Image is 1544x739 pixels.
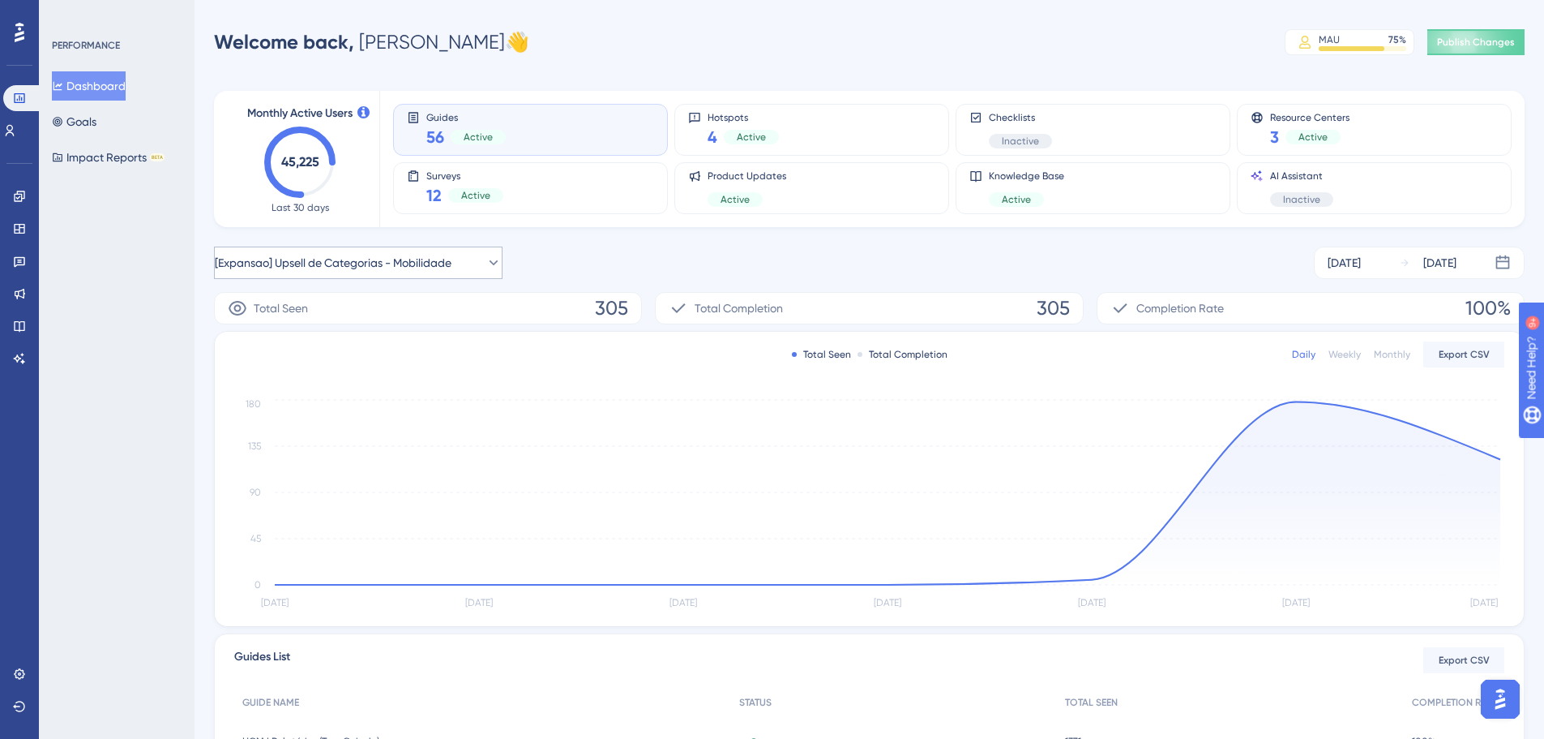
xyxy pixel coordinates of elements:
[1282,597,1310,608] tspan: [DATE]
[1298,131,1328,144] span: Active
[1439,348,1490,361] span: Export CSV
[1065,696,1118,709] span: TOTAL SEEN
[1002,135,1039,148] span: Inactive
[52,107,96,136] button: Goals
[1292,348,1315,361] div: Daily
[38,4,101,24] span: Need Help?
[1423,253,1456,273] div: [DATE]
[1328,348,1361,361] div: Weekly
[234,647,290,673] span: Guides List
[721,193,750,206] span: Active
[1270,111,1349,122] span: Resource Centers
[52,71,126,101] button: Dashboard
[669,597,697,608] tspan: [DATE]
[1427,29,1525,55] button: Publish Changes
[247,104,353,123] span: Monthly Active Users
[1328,253,1361,273] div: [DATE]
[737,131,766,144] span: Active
[708,170,786,183] span: Product Updates
[254,299,308,318] span: Total Seen
[214,29,529,55] div: [PERSON_NAME] 👋
[874,597,901,608] tspan: [DATE]
[246,398,261,410] tspan: 180
[1002,193,1031,206] span: Active
[1078,597,1106,608] tspan: [DATE]
[708,126,717,148] span: 4
[254,579,261,591] tspan: 0
[215,253,451,273] span: [Expansao] Upsell de Categorias - Mobilidade
[708,111,779,122] span: Hotspots
[461,189,490,202] span: Active
[989,170,1064,183] span: Knowledge Base
[272,201,329,214] span: Last 30 days
[248,440,261,452] tspan: 135
[214,247,503,279] button: [Expansao] Upsell de Categorias - Mobilidade
[465,597,493,608] tspan: [DATE]
[250,533,261,544] tspan: 45
[52,39,120,52] div: PERFORMANCE
[1283,193,1320,206] span: Inactive
[464,131,493,144] span: Active
[150,153,165,161] div: BETA
[1423,647,1504,673] button: Export CSV
[1423,342,1504,367] button: Export CSV
[1270,170,1333,183] span: AI Assistant
[1136,299,1224,318] span: Completion Rate
[250,487,261,498] tspan: 90
[1439,654,1490,667] span: Export CSV
[1374,348,1410,361] div: Monthly
[989,111,1052,124] span: Checklists
[739,696,772,709] span: STATUS
[281,154,319,170] text: 45,225
[858,348,947,361] div: Total Completion
[1388,33,1406,46] div: 75 %
[110,8,120,21] div: 9+
[1437,36,1515,49] span: Publish Changes
[214,30,354,54] span: Welcome back,
[595,295,628,321] span: 305
[1476,675,1525,724] iframe: UserGuiding AI Assistant Launcher
[695,299,783,318] span: Total Completion
[1412,696,1496,709] span: COMPLETION RATE
[1270,126,1279,148] span: 3
[426,184,442,207] span: 12
[242,696,299,709] span: GUIDE NAME
[1470,597,1498,608] tspan: [DATE]
[261,597,289,608] tspan: [DATE]
[52,143,165,172] button: Impact ReportsBETA
[1465,295,1511,321] span: 100%
[1037,295,1070,321] span: 305
[426,126,444,148] span: 56
[792,348,851,361] div: Total Seen
[1319,33,1340,46] div: MAU
[426,170,503,181] span: Surveys
[426,111,506,122] span: Guides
